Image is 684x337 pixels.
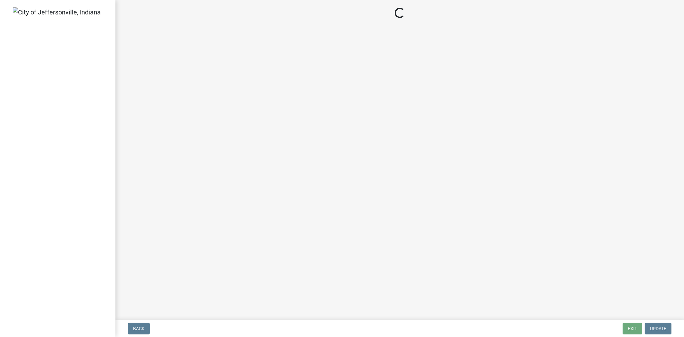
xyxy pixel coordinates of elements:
[623,323,642,334] button: Exit
[128,323,150,334] button: Back
[650,326,666,331] span: Update
[645,323,671,334] button: Update
[133,326,145,331] span: Back
[13,7,101,17] img: City of Jeffersonville, Indiana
